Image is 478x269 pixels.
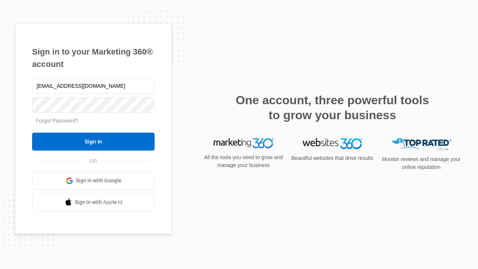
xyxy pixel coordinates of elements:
[32,46,155,70] h1: Sign in to your Marketing 360® account
[214,138,273,149] img: Marketing 360
[233,93,431,123] h2: One account, three powerful tools to grow your business
[302,138,362,149] img: Websites 360
[36,118,78,124] a: Forgot Password?
[76,177,121,185] span: Sign in with Google
[32,172,155,190] a: Sign in with Google
[391,138,451,151] img: Top Rated Local
[84,157,103,165] span: OR
[379,155,463,171] p: Monitor reviews and manage your online reputation
[32,194,155,211] a: Sign in with Apple Id
[291,154,374,162] p: Beautiful websites that drive results
[75,198,122,206] span: Sign in with Apple Id
[32,133,155,151] input: Sign In
[202,154,285,169] p: All the tools you need to grow and manage your business
[32,78,155,94] input: Email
